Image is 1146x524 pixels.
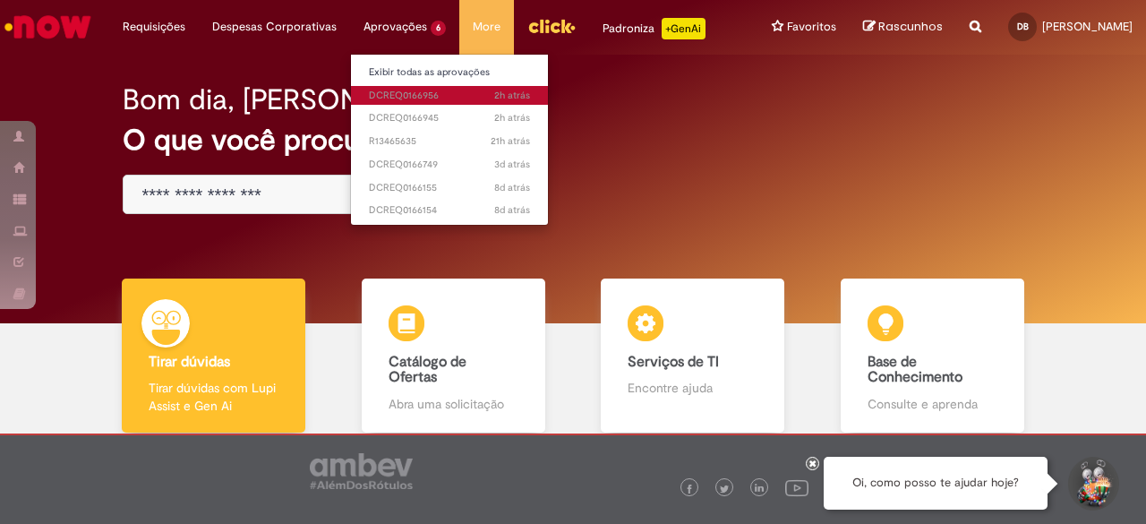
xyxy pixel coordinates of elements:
p: Tirar dúvidas com Lupi Assist e Gen Ai [149,379,278,415]
a: Catálogo de Ofertas Abra uma solicitação [334,279,574,434]
button: Iniciar Conversa de Suporte [1065,457,1119,511]
ul: Aprovações [350,54,549,226]
a: Base de Conhecimento Consulte e aprenda [813,279,1053,434]
span: DB [1017,21,1029,32]
img: ServiceNow [2,9,94,45]
span: R13465635 [369,134,530,149]
a: Aberto R13465635 : [351,132,548,151]
span: 2h atrás [494,89,530,102]
time: 01/09/2025 07:41:22 [494,89,530,102]
time: 01/09/2025 07:41:19 [494,111,530,125]
span: 8d atrás [494,203,530,217]
span: Despesas Corporativas [212,18,337,36]
img: logo_footer_ambev_rotulo_gray.png [310,453,413,489]
span: 3d atrás [494,158,530,171]
time: 31/08/2025 12:32:49 [491,134,530,148]
time: 29/08/2025 15:56:23 [494,158,530,171]
b: Catálogo de Ofertas [389,353,466,387]
a: Aberto DCREQ0166956 : [351,86,548,106]
img: logo_footer_youtube.png [785,476,808,499]
a: Exibir todas as aprovações [351,63,548,82]
span: Aprovações [363,18,427,36]
span: More [473,18,500,36]
a: Aberto DCREQ0166154 : [351,201,548,220]
div: Padroniza [603,18,706,39]
span: DCREQ0166945 [369,111,530,125]
img: click_logo_yellow_360x200.png [527,13,576,39]
b: Tirar dúvidas [149,353,230,371]
span: 2h atrás [494,111,530,125]
p: Consulte e aprenda [868,395,997,413]
a: Aberto DCREQ0166749 : [351,155,548,175]
a: Aberto DCREQ0166945 : [351,108,548,128]
span: 21h atrás [491,134,530,148]
a: Aberto DCREQ0166155 : [351,178,548,198]
span: 6 [431,21,446,36]
p: Abra uma solicitação [389,395,518,413]
p: Encontre ajuda [628,379,757,397]
img: logo_footer_linkedin.png [755,484,764,494]
time: 25/08/2025 07:41:49 [494,181,530,194]
span: Requisições [123,18,185,36]
span: 8d atrás [494,181,530,194]
time: 25/08/2025 07:41:48 [494,203,530,217]
img: logo_footer_twitter.png [720,485,729,494]
span: DCREQ0166749 [369,158,530,172]
div: Oi, como posso te ajudar hoje? [824,457,1048,510]
b: Base de Conhecimento [868,353,962,387]
span: DCREQ0166155 [369,181,530,195]
span: Rascunhos [878,18,943,35]
h2: Bom dia, [PERSON_NAME] [123,84,466,116]
span: DCREQ0166154 [369,203,530,218]
span: [PERSON_NAME] [1042,19,1133,34]
h2: O que você procura hoje? [123,125,1022,156]
b: Serviços de TI [628,353,719,371]
a: Tirar dúvidas Tirar dúvidas com Lupi Assist e Gen Ai [94,279,334,434]
a: Rascunhos [863,19,943,36]
a: Serviços de TI Encontre ajuda [573,279,813,434]
img: logo_footer_facebook.png [685,485,694,494]
span: DCREQ0166956 [369,89,530,103]
p: +GenAi [662,18,706,39]
span: Favoritos [787,18,836,36]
